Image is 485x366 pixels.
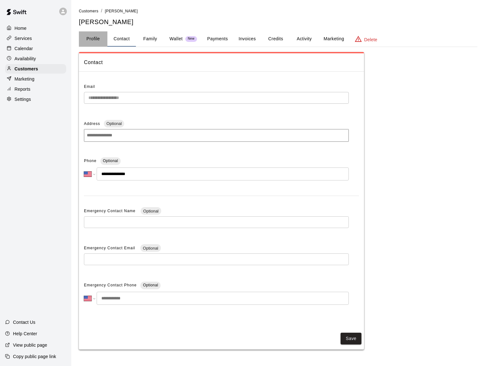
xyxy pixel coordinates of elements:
button: Invoices [233,31,261,47]
a: Reports [5,84,66,94]
a: Services [5,34,66,43]
a: Availability [5,54,66,63]
button: Save [341,333,361,344]
a: Customers [79,8,99,13]
span: Address [84,121,100,126]
button: Marketing [318,31,349,47]
span: Optional [104,121,124,126]
a: Calendar [5,44,66,53]
nav: breadcrumb [79,8,477,15]
span: Emergency Contact Name [84,209,137,213]
p: Home [15,25,27,31]
a: Customers [5,64,66,74]
p: Marketing [15,76,35,82]
p: Contact Us [13,319,35,325]
p: Delete [364,36,377,43]
a: Home [5,23,66,33]
p: Availability [15,56,36,62]
span: Contact [84,58,359,67]
button: Credits [261,31,290,47]
div: basic tabs example [79,31,477,47]
button: Payments [202,31,233,47]
p: Reports [15,86,30,92]
span: Emergency Contact Email [84,246,137,250]
div: The email of an existing customer can only be changed by the customer themselves at https://book.... [84,92,349,104]
button: Contact [107,31,136,47]
p: Copy public page link [13,353,56,360]
span: New [185,37,197,41]
span: Optional [103,159,118,163]
a: Marketing [5,74,66,84]
span: Email [84,84,95,89]
p: Help Center [13,330,37,337]
span: Emergency Contact Phone [84,280,137,291]
h5: [PERSON_NAME] [79,18,477,26]
span: Optional [143,283,158,287]
span: Optional [140,246,161,251]
span: [PERSON_NAME] [105,9,138,13]
p: Calendar [15,45,33,52]
button: Profile [79,31,107,47]
span: Optional [141,209,161,213]
button: Family [136,31,164,47]
span: Phone [84,156,97,166]
a: Settings [5,95,66,104]
button: Activity [290,31,318,47]
p: Wallet [169,36,183,42]
p: Services [15,35,32,42]
p: Settings [15,96,31,102]
p: View public page [13,342,47,348]
li: / [101,8,102,14]
span: Customers [79,9,99,13]
p: Customers [15,66,38,72]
